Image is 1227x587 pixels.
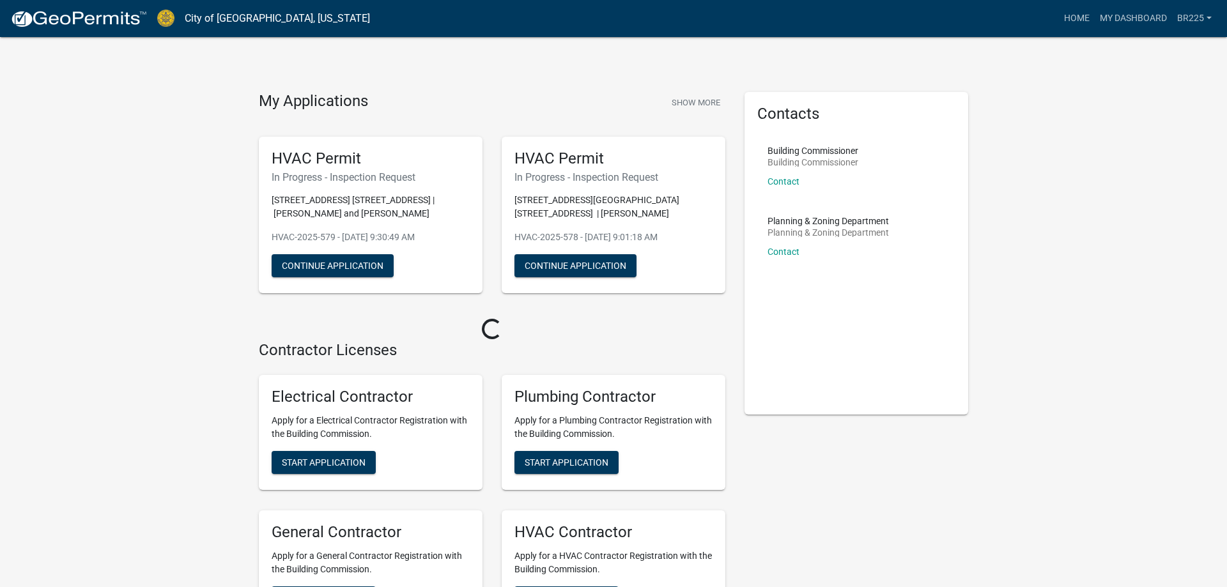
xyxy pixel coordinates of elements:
p: Apply for a Plumbing Contractor Registration with the Building Commission. [514,414,713,441]
p: HVAC-2025-579 - [DATE] 9:30:49 AM [272,231,470,244]
h6: In Progress - Inspection Request [272,171,470,183]
img: City of Jeffersonville, Indiana [157,10,174,27]
h5: General Contractor [272,523,470,542]
button: Continue Application [514,254,637,277]
p: Planning & Zoning Department [768,228,889,237]
h5: HVAC Contractor [514,523,713,542]
h6: In Progress - Inspection Request [514,171,713,183]
h4: My Applications [259,92,368,111]
a: Contact [768,247,799,257]
a: Contact [768,176,799,187]
button: Continue Application [272,254,394,277]
h4: Contractor Licenses [259,341,725,360]
a: City of [GEOGRAPHIC_DATA], [US_STATE] [185,8,370,29]
h5: Contacts [757,105,955,123]
span: Start Application [525,457,608,468]
span: Start Application [282,457,366,468]
h5: HVAC Permit [272,149,470,168]
h5: Electrical Contractor [272,388,470,406]
a: My Dashboard [1095,6,1172,31]
p: [STREET_ADDRESS] [STREET_ADDRESS] | [PERSON_NAME] and [PERSON_NAME] [272,194,470,220]
button: Show More [667,92,725,113]
a: Home [1059,6,1095,31]
p: [STREET_ADDRESS][GEOGRAPHIC_DATA][STREET_ADDRESS] | [PERSON_NAME] [514,194,713,220]
p: Apply for a General Contractor Registration with the Building Commission. [272,549,470,576]
a: BR225 [1172,6,1217,31]
button: Start Application [514,451,619,474]
h5: HVAC Permit [514,149,713,168]
p: HVAC-2025-578 - [DATE] 9:01:18 AM [514,231,713,244]
button: Start Application [272,451,376,474]
p: Building Commissioner [768,158,858,167]
h5: Plumbing Contractor [514,388,713,406]
p: Apply for a Electrical Contractor Registration with the Building Commission. [272,414,470,441]
p: Planning & Zoning Department [768,217,889,225]
p: Building Commissioner [768,146,858,155]
p: Apply for a HVAC Contractor Registration with the Building Commission. [514,549,713,576]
